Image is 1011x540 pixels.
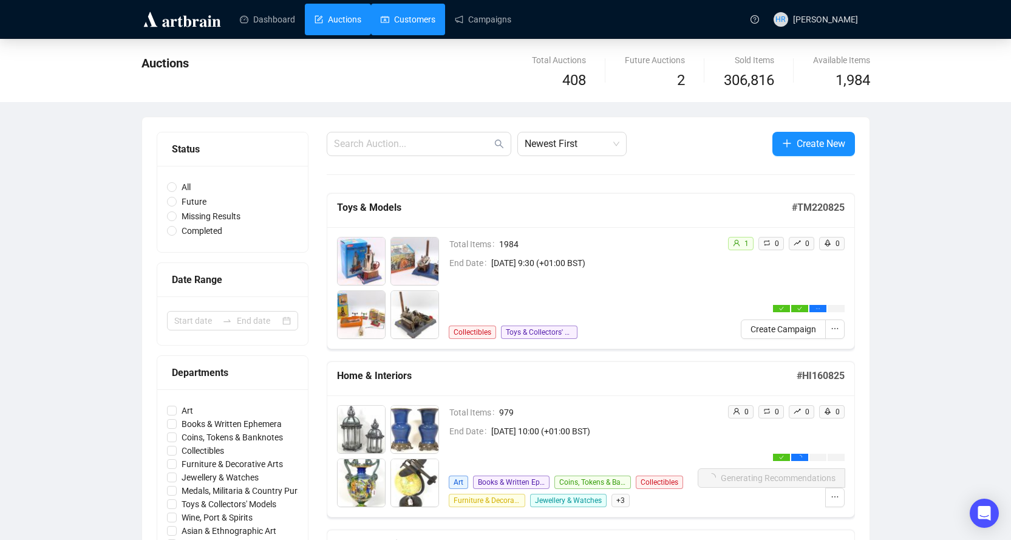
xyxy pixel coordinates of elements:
span: 2 [677,72,685,89]
span: End Date [449,425,491,438]
span: Create New [797,136,845,151]
span: rise [794,239,801,247]
a: Customers [381,4,435,35]
span: ellipsis [815,306,820,311]
span: to [222,316,232,326]
span: Toys & Collectors' Models [177,497,281,511]
span: Coins, Tokens & Banknotes [177,431,288,444]
span: ellipsis [831,324,839,333]
div: Status [172,142,293,157]
div: Total Auctions [532,53,586,67]
span: retweet [763,408,771,415]
span: 0 [775,408,779,416]
span: search [494,139,504,149]
h5: Toys & Models [337,200,792,215]
input: Start date [174,314,217,327]
span: Furniture & Decorative Arts [177,457,288,471]
h5: Home & Interiors [337,369,797,383]
span: retweet [763,239,771,247]
span: Create Campaign [751,323,816,336]
img: 3_1.jpg [338,291,385,338]
span: 1,984 [836,69,870,92]
img: 2_1.jpg [391,406,438,453]
span: Total Items [449,238,499,251]
a: Toys & Models#TM220825Total Items1984End Date[DATE] 9:30 (+01:00 BST)CollectiblesToys & Collector... [327,193,855,349]
div: Available Items [813,53,870,67]
span: Furniture & Decorative Arts [449,494,525,507]
span: + 3 [611,494,630,507]
span: Jewellery & Watches [530,494,607,507]
span: [PERSON_NAME] [793,15,858,24]
span: check [797,306,802,311]
button: Generating Recommendations [698,468,845,488]
img: 4_1.jpg [391,291,438,338]
span: loading [797,455,802,460]
span: swap-right [222,316,232,326]
span: Completed [177,224,227,238]
div: Departments [172,365,293,380]
img: logo [141,10,223,29]
span: Medals, Militaria & Country Pursuits [177,484,321,497]
span: 0 [836,239,840,248]
span: Art [177,404,198,417]
button: Create Campaign [741,320,826,339]
span: 0 [836,408,840,416]
span: Total Items [449,406,499,419]
div: Date Range [172,272,293,287]
img: 1_1.jpg [338,238,385,285]
span: Jewellery & Watches [177,471,264,484]
a: Dashboard [240,4,295,35]
span: rocket [824,408,831,415]
span: 0 [775,239,779,248]
span: Missing Results [177,210,245,223]
img: 2_1.jpg [391,238,438,285]
span: Books & Written Ephemera [473,476,550,489]
span: 306,816 [724,69,774,92]
h5: # HI160825 [797,369,845,383]
span: plus [782,138,792,148]
span: Wine, Port & Spirits [177,511,257,524]
div: Sold Items [724,53,774,67]
input: End date [237,314,280,327]
span: [DATE] 9:30 (+01:00 BST) [491,256,718,270]
img: 1_1.jpg [338,406,385,453]
span: Auctions [141,56,189,70]
div: Future Auctions [625,53,685,67]
span: 0 [805,408,809,416]
img: 3_1.jpg [338,459,385,507]
span: 979 [499,406,698,419]
span: rocket [824,239,831,247]
span: Coins, Tokens & Banknotes [554,476,631,489]
span: user [733,408,740,415]
a: Auctions [315,4,361,35]
span: 0 [805,239,809,248]
input: Search Auction... [334,137,492,151]
span: 1 [744,239,749,248]
h5: # TM220825 [792,200,845,215]
span: Art [449,476,468,489]
span: check [779,306,784,311]
span: check [779,455,784,460]
span: rise [794,408,801,415]
span: question-circle [751,15,759,24]
span: All [177,180,196,194]
span: HR [775,13,786,26]
a: Campaigns [455,4,511,35]
a: Home & Interiors#HI160825Total Items979End Date[DATE] 10:00 (+01:00 BST)ArtBooks & Written Epheme... [327,361,855,518]
span: 1984 [499,238,718,251]
span: Books & Written Ephemera [177,417,287,431]
span: Newest First [525,132,619,156]
img: 4_1.jpg [391,459,438,507]
span: Collectibles [449,326,496,339]
span: Asian & Ethnographic Art [177,524,281,538]
span: 408 [562,72,586,89]
span: Toys & Collectors' Models [501,326,577,339]
span: End Date [449,256,491,270]
div: Open Intercom Messenger [970,499,999,528]
span: [DATE] 10:00 (+01:00 BST) [491,425,698,438]
span: user [733,239,740,247]
button: Create New [772,132,855,156]
span: Collectibles [177,444,229,457]
span: ellipsis [831,493,839,501]
span: Collectibles [636,476,683,489]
